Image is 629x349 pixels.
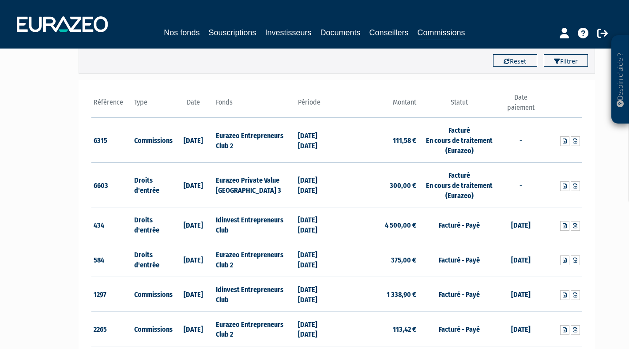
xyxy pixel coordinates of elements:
a: Documents [320,26,361,39]
td: 584 [91,242,132,277]
td: [DATE] [500,277,541,311]
td: [DATE] [DATE] [296,207,337,242]
a: Commissions [418,26,465,40]
p: Besoin d'aide ? [615,40,625,120]
td: [DATE] [173,311,214,346]
td: Facturé - Payé [418,207,500,242]
td: 1 338,90 € [337,277,418,311]
img: 1732889491-logotype_eurazeo_blanc_rvb.png [17,16,108,32]
td: 300,00 € [337,162,418,207]
td: 2265 [91,311,132,346]
td: 4 500,00 € [337,207,418,242]
td: 434 [91,207,132,242]
td: [DATE] [DATE] [296,242,337,277]
td: [DATE] [173,118,214,163]
td: [DATE] [173,162,214,207]
td: Eurazeo Entrepreneurs Club 2 [214,311,295,346]
td: Facturé - Payé [418,277,500,311]
td: 113,42 € [337,311,418,346]
a: Investisseurs [265,26,311,39]
td: Commissions [132,311,173,346]
td: 375,00 € [337,242,418,277]
td: [DATE] [500,207,541,242]
a: Nos fonds [164,26,200,39]
td: - [500,162,541,207]
th: Statut [418,93,500,118]
td: Commissions [132,277,173,311]
td: [DATE] [173,207,214,242]
td: Eurazeo Private Value [GEOGRAPHIC_DATA] 3 [214,162,295,207]
td: [DATE] [500,311,541,346]
td: Commissions [132,118,173,163]
td: [DATE] [DATE] [296,118,337,163]
td: Facturé En cours de traitement (Eurazeo) [418,118,500,163]
td: Droits d'entrée [132,242,173,277]
td: [DATE] [DATE] [296,277,337,311]
td: - [500,118,541,163]
td: [DATE] [173,277,214,311]
th: Montant [337,93,418,118]
td: Facturé - Payé [418,311,500,346]
td: 6603 [91,162,132,207]
a: Conseillers [369,26,409,39]
td: 6315 [91,118,132,163]
td: 111,58 € [337,118,418,163]
button: Reset [493,54,537,67]
td: Idinvest Entrepreneurs Club [214,277,295,311]
th: Date [173,93,214,118]
a: Souscriptions [208,26,256,39]
td: [DATE] [DATE] [296,311,337,346]
td: [DATE] [500,242,541,277]
td: Eurazeo Entrepreneurs Club 2 [214,242,295,277]
td: Eurazeo Entrepreneurs Club 2 [214,118,295,163]
td: Idinvest Entrepreneurs Club [214,207,295,242]
button: Filtrer [544,54,588,67]
th: Date paiement [500,93,541,118]
td: Droits d'entrée [132,162,173,207]
th: Type [132,93,173,118]
td: Facturé En cours de traitement (Eurazeo) [418,162,500,207]
td: 1297 [91,277,132,311]
td: [DATE] [173,242,214,277]
td: Droits d'entrée [132,207,173,242]
td: Facturé - Payé [418,242,500,277]
th: Fonds [214,93,295,118]
td: [DATE] [DATE] [296,162,337,207]
th: Période [296,93,337,118]
th: Référence [91,93,132,118]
